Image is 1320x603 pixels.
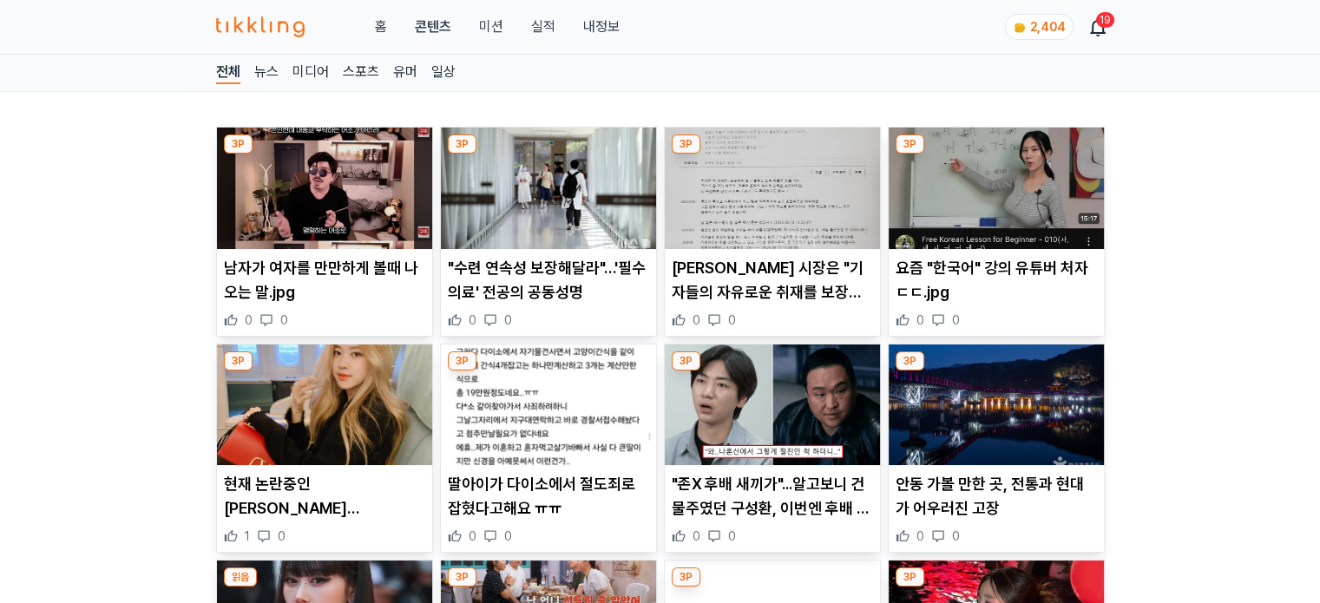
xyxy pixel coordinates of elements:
div: 3P "수련 연속성 보장해달라"…'필수의료' 전공의 공동성명 "수련 연속성 보장해달라"…'필수의료' 전공의 공동성명 0 0 [440,127,657,337]
div: 3P [448,351,476,370]
span: 0 [504,528,512,545]
a: 유머 [393,62,417,84]
img: 안동 가볼 만한 곳, 전통과 현대가 어우러진 고장 [889,344,1104,466]
a: 실적 [530,16,555,37]
div: 3P [224,134,253,154]
span: 0 [469,311,476,329]
a: 홈 [374,16,386,37]
div: 3P [896,134,924,154]
p: 딸아이가 다이소에서 절도죄로 잡혔다고해요 ㅠㅠ [448,472,649,521]
a: 콘텐츠 [414,16,450,37]
div: 3P 요즘 "한국어" 강의 유튜버 처자ㄷㄷ.jpg 요즘 "한국어" 강의 유튜버 처자ㄷㄷ.jpg 0 0 [888,127,1105,337]
img: 김병수 시장은 "기자들의 자유로운 취재를 보장해야" [665,128,880,249]
span: 2,404 [1030,20,1066,34]
span: 1 [245,528,250,545]
img: "존X 후배 새끼가"...알고보니 건물주였던 구성환, 이번엔 후배 이주승 뒷담화 폭로까지 나왔다 [665,344,880,466]
div: 3P 현재 논란중인 박민정 장례식인스타 사진 ㄷㄷㄷ.JPG 현재 논란중인 [PERSON_NAME] [PERSON_NAME]인[PERSON_NAME] [PERSON_NAME] ... [216,344,433,554]
div: 3P [672,351,700,370]
span: 0 [916,311,924,329]
a: coin 2,404 [1005,14,1070,40]
div: 3P "존X 후배 새끼가"...알고보니 건물주였던 구성환, 이번엔 후배 이주승 뒷담화 폭로까지 나왔다 "존X 후배 새끼가"...알고보니 건물주였던 구성환, 이번엔 후배 이주승... [664,344,881,554]
div: 3P 남자가 여자를 만만하게 볼때 나오는 말.jpg 남자가 여자를 만만하게 볼때 나오는 말.jpg 0 0 [216,127,433,337]
span: 0 [469,528,476,545]
a: 전체 [216,62,240,84]
div: 3P [896,567,924,587]
div: 읽음 [224,567,257,587]
a: 19 [1091,16,1105,37]
span: 0 [245,311,253,329]
div: 3P [448,567,476,587]
span: 0 [916,528,924,545]
img: 요즘 "한국어" 강의 유튜버 처자ㄷㄷ.jpg [889,128,1104,249]
p: [PERSON_NAME] 시장은 "기자들의 자유로운 취재를 보장해야" [672,256,873,305]
p: 현재 논란중인 [PERSON_NAME] [PERSON_NAME]인[PERSON_NAME] [PERSON_NAME] ㄷㄷㄷ.JPG [224,472,425,521]
div: 3P 김병수 시장은 "기자들의 자유로운 취재를 보장해야" [PERSON_NAME] 시장은 "기자들의 자유로운 취재를 보장해야" 0 0 [664,127,881,337]
div: 3P [224,351,253,370]
img: 남자가 여자를 만만하게 볼때 나오는 말.jpg [217,128,432,249]
button: 미션 [478,16,502,37]
p: "수련 연속성 보장해달라"…'필수의료' 전공의 공동성명 [448,256,649,305]
p: 안동 가볼 만한 곳, 전통과 현대가 어우러진 고장 [896,472,1097,521]
div: 3P 안동 가볼 만한 곳, 전통과 현대가 어우러진 고장 안동 가볼 만한 곳, 전통과 현대가 어우러진 고장 0 0 [888,344,1105,554]
span: 0 [952,311,960,329]
div: 3P [672,567,700,587]
p: 남자가 여자를 만만하게 볼때 나오는 말.jpg [224,256,425,305]
span: 0 [278,528,286,545]
span: 0 [728,528,736,545]
a: 미디어 [292,62,329,84]
span: 0 [280,311,288,329]
img: 딸아이가 다이소에서 절도죄로 잡혔다고해요 ㅠㅠ [441,344,656,466]
div: 19 [1096,12,1114,28]
span: 0 [504,311,512,329]
img: coin [1013,21,1027,35]
span: 0 [693,311,700,329]
a: 뉴스 [254,62,279,84]
a: 내정보 [582,16,619,37]
div: 3P 딸아이가 다이소에서 절도죄로 잡혔다고해요 ㅠㅠ 딸아이가 다이소에서 절도죄로 잡혔다고해요 ㅠㅠ 0 0 [440,344,657,554]
a: 일상 [431,62,456,84]
img: 현재 논란중인 박민정 장례식인스타 사진 ㄷㄷㄷ.JPG [217,344,432,466]
span: 0 [728,311,736,329]
img: "수련 연속성 보장해달라"…'필수의료' 전공의 공동성명 [441,128,656,249]
div: 3P [896,351,924,370]
p: 요즘 "한국어" 강의 유튜버 처자ㄷㄷ.jpg [896,256,1097,305]
div: 3P [672,134,700,154]
p: "존X 후배 새끼가"...알고보니 건물주였던 구성환, 이번엔 후배 이주승 뒷담화 폭로까지 나왔다 [672,472,873,521]
a: 스포츠 [343,62,379,84]
span: 0 [952,528,960,545]
span: 0 [693,528,700,545]
img: 티끌링 [216,16,305,37]
div: 3P [448,134,476,154]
